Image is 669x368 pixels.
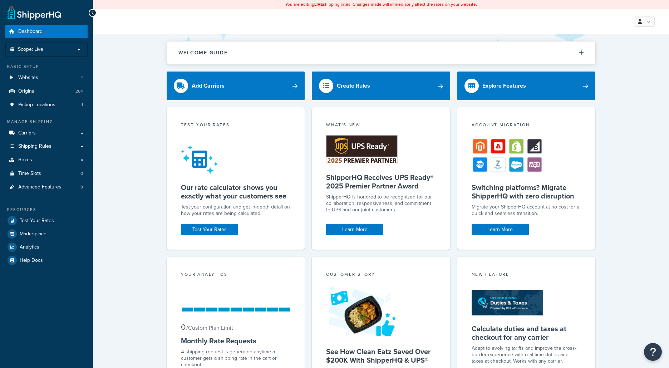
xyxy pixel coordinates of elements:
a: Time Slots0 [5,167,88,180]
span: Websites [18,75,38,81]
b: LIVE [314,1,323,8]
span: Boxes [18,157,32,163]
h5: ShipperHQ Receives UPS Ready® 2025 Premier Partner Award [326,173,436,190]
button: Welcome Guide [167,41,595,64]
li: Time Slots [5,167,88,180]
span: Time Slots [18,171,41,177]
a: Create Rules [312,72,450,100]
div: What's New [326,122,436,130]
span: Shipping Rules [18,143,51,149]
a: Websites4 [5,71,88,84]
span: Advanced Features [18,184,62,190]
a: Origins264 [5,85,88,98]
a: Dashboard [5,25,88,38]
a: Pickup Locations1 [5,98,88,112]
p: Adapt to evolving tariffs and improve the cross-border experience with real-time duties and taxes... [472,345,581,364]
a: Test Your Rates [5,214,88,227]
div: Migrate your ShipperHQ account at no cost for a quick and seamless transition. [472,204,581,217]
div: Manage Shipping [5,119,88,125]
span: 1 [82,102,83,108]
span: Test Your Rates [20,218,54,224]
span: 264 [75,88,83,94]
a: Shipping Rules [5,140,88,153]
small: / Custom Plan Limit [186,324,233,332]
div: Add Carriers [192,81,225,91]
h5: Switching platforms? Migrate ShipperHQ with zero disruption [472,183,581,200]
div: Test your configuration and get in-depth detail on how your rates are being calculated. [181,204,291,217]
span: 0 [80,171,83,177]
span: Pickup Locations [18,102,55,108]
span: 9 [80,184,83,190]
span: 0 [181,321,186,333]
a: Learn More [472,224,529,235]
div: Account Migration [472,122,581,130]
span: Origins [18,88,34,94]
a: Explore Features [457,72,596,100]
p: ShipperHQ is honored to be recognized for our collaboration, responsiveness, and commitment to UP... [326,194,436,213]
div: Customer Story [326,271,436,279]
a: Boxes [5,153,88,167]
span: 4 [80,75,83,81]
a: Add Carriers [167,72,305,100]
span: Help Docs [20,257,43,264]
div: Create Rules [337,81,370,91]
div: Your Analytics [181,271,291,279]
h5: Monthly Rate Requests [181,337,291,345]
div: Explore Features [482,81,526,91]
h5: Our rate calculator shows you exactly what your customers see [181,183,291,200]
div: A shipping request is generated anytime a customer gets a shipping rate in the cart or checkout. [181,349,291,368]
button: Open Resource Center [644,343,662,361]
span: Dashboard [18,29,43,35]
div: Basic Setup [5,64,88,70]
div: New Feature [472,271,581,279]
li: Origins [5,85,88,98]
a: Learn More [326,224,383,235]
li: Websites [5,71,88,84]
div: Resources [5,207,88,213]
a: Marketplace [5,227,88,240]
a: Carriers [5,127,88,140]
a: Help Docs [5,254,88,267]
li: Advanced Features [5,181,88,194]
a: Analytics [5,241,88,254]
a: Advanced Features9 [5,181,88,194]
li: Pickup Locations [5,98,88,112]
h5: Calculate duties and taxes at checkout for any carrier [472,324,581,342]
span: Scope: Live [18,46,43,53]
div: Test your rates [181,122,291,130]
span: Analytics [20,244,39,250]
span: Marketplace [20,231,46,237]
h2: Welcome Guide [178,50,228,55]
h5: See How Clean Eatz Saved Over $200K With ShipperHQ & UPS® [326,347,436,364]
span: Carriers [18,130,36,136]
a: Test Your Rates [181,224,238,235]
